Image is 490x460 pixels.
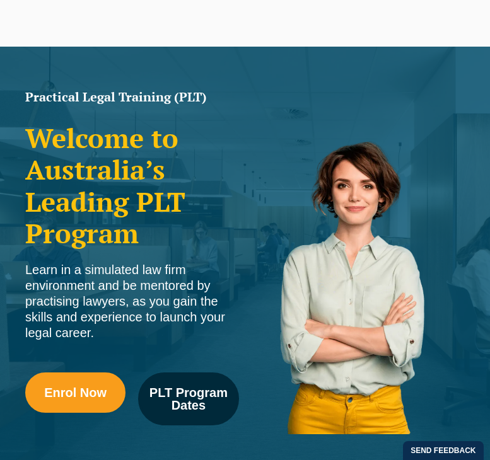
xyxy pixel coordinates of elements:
div: Learn in a simulated law firm environment and be mentored by practising lawyers, as you gain the ... [25,262,239,341]
a: Enrol Now [25,372,125,413]
span: Enrol Now [44,386,107,399]
h1: Practical Legal Training (PLT) [25,91,239,103]
a: PLT Program Dates [138,372,238,425]
span: PLT Program Dates [147,386,230,411]
h2: Welcome to Australia’s Leading PLT Program [25,122,239,250]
